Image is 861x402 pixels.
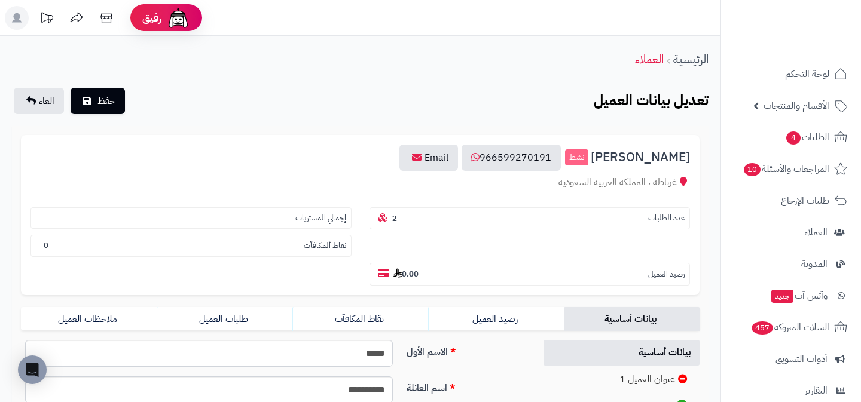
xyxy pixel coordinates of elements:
[21,307,157,331] a: ملاحظات العميل
[728,218,854,247] a: العملاء
[39,94,54,108] span: الغاء
[428,307,564,331] a: رصيد العميل
[728,186,854,215] a: طلبات الإرجاع
[304,240,346,251] small: نقاط ألمكافآت
[780,9,850,34] img: logo-2.png
[402,376,530,395] label: اسم العائلة
[785,129,829,146] span: الطلبات
[157,307,292,331] a: طلبات العميل
[648,269,685,280] small: رصيد العميل
[770,287,828,304] span: وآتس آب
[771,290,793,303] span: جديد
[544,367,700,392] a: عنوان العميل 1
[399,145,458,171] a: Email
[544,340,700,366] a: بيانات أساسية
[97,94,115,108] span: حفظ
[728,123,854,152] a: الطلبات4
[764,97,829,114] span: الأقسام والمنتجات
[775,351,828,367] span: أدوات التسويق
[750,319,829,336] span: السلات المتروكة
[393,268,419,280] b: 0.00
[635,50,664,68] a: العملاء
[728,345,854,373] a: أدوات التسويق
[781,192,829,209] span: طلبات الإرجاع
[166,6,190,30] img: ai-face.png
[392,213,397,224] b: 2
[295,213,346,224] small: إجمالي المشتريات
[805,382,828,399] span: التقارير
[801,256,828,272] span: المدونة
[594,90,709,111] b: تعديل بيانات العميل
[591,151,690,164] span: [PERSON_NAME]
[564,307,700,331] a: بيانات أساسية
[786,131,801,145] span: 4
[744,163,761,177] span: 10
[14,88,64,114] a: الغاء
[673,50,709,68] a: الرئيسية
[402,340,530,359] label: الاسم الأول
[728,313,854,342] a: السلات المتروكة457
[728,60,854,88] a: لوحة التحكم
[648,213,685,224] small: عدد الطلبات
[142,11,161,25] span: رفيق
[44,240,48,251] b: 0
[751,321,773,335] span: 457
[71,88,125,114] button: حفظ
[785,66,829,82] span: لوحة التحكم
[462,145,561,171] a: 966599270191
[728,155,854,183] a: المراجعات والأسئلة10
[30,176,690,189] div: غرناطة ، المملكة العربية السعودية
[32,6,62,33] a: تحديثات المنصة
[728,250,854,278] a: المدونة
[804,224,828,241] span: العملاء
[292,307,428,331] a: نقاط المكافآت
[728,281,854,310] a: وآتس آبجديد
[565,149,588,166] small: نشط
[18,355,47,384] div: Open Intercom Messenger
[743,161,829,177] span: المراجعات والأسئلة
